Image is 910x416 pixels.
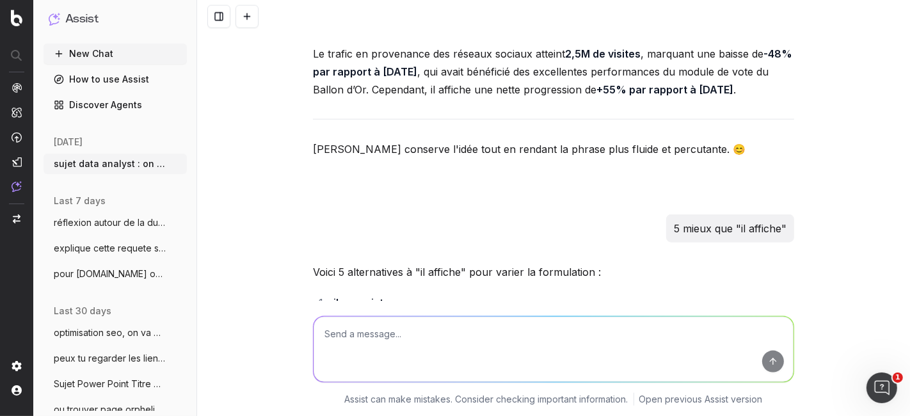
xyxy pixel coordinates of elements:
button: sujet data analyst : on va faire un rap [44,154,187,174]
button: optimisation seo, on va mettre des métad [44,323,187,343]
button: pour [DOMAIN_NAME] on va parler de données [44,264,187,284]
button: réflexion autour de la durée de durée de [44,212,187,233]
p: [PERSON_NAME] conserve l'idée tout en rendant la phrase plus fluide et percutante. 😊 [313,140,794,158]
p: Assist can make mistakes. Consider checking important information. [345,393,628,406]
p: Voici 5 alternatives à "il affiche" pour varier la formulation : [313,263,794,281]
span: sujet data analyst : on va faire un rap [54,157,166,170]
strong: 2,5M de visites [565,47,641,60]
img: Activation [12,132,22,143]
img: Setting [12,361,22,371]
img: Analytics [12,83,22,93]
button: New Chat [44,44,187,64]
button: explique cette requete sql : with bloc_ [44,238,187,259]
button: Assist [49,10,182,28]
button: Sujet Power Point Titre Discover Aide-mo [44,374,187,394]
img: Studio [12,157,22,167]
a: How to use Assist [44,69,187,90]
img: Assist [12,181,22,192]
a: Discover Agents [44,95,187,115]
span: last 7 days [54,195,106,207]
span: peux tu regarder les liens entrants, sor [54,352,166,365]
strong: il enregistre [333,296,394,309]
img: Botify logo [11,10,22,26]
span: Sujet Power Point Titre Discover Aide-mo [54,378,166,390]
span: last 30 days [54,305,111,317]
p: 5 mieux que "il affiche" [674,220,786,237]
span: ou trouver page orpheline liste [54,403,166,416]
span: 1 [893,372,903,383]
img: Switch project [13,214,20,223]
img: My account [12,385,22,396]
a: Open previous Assist version [639,393,763,406]
h1: Assist [65,10,99,28]
img: Assist [49,13,60,25]
img: Intelligence [12,107,22,118]
strong: +55% par rapport à [DATE] [596,83,733,96]
span: optimisation seo, on va mettre des métad [54,326,166,339]
iframe: Intercom live chat [866,372,897,403]
span: explique cette requete sql : with bloc_ [54,242,166,255]
button: peux tu regarder les liens entrants, sor [44,348,187,369]
span: [DATE] [54,136,83,148]
span: pour [DOMAIN_NAME] on va parler de données [54,268,166,280]
span: réflexion autour de la durée de durée de [54,216,166,229]
p: Le trafic en provenance des réseaux sociaux atteint , marquant une baisse de , qui avait bénéfici... [313,45,794,99]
